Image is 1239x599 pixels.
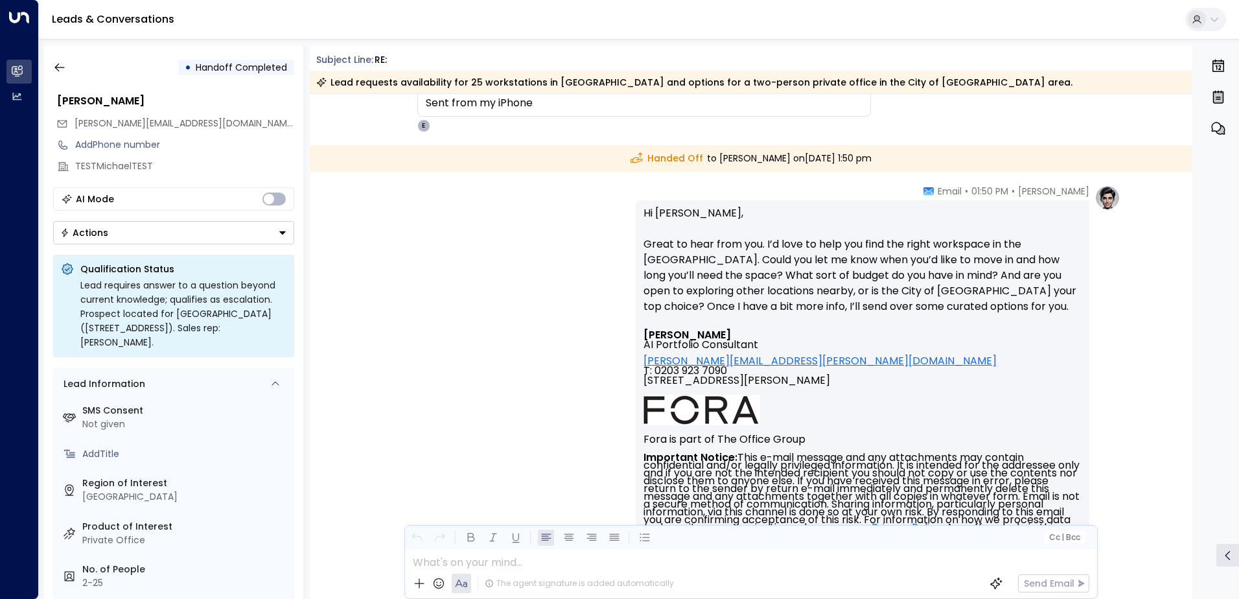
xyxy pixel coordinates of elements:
span: 01:50 PM [971,185,1008,198]
div: E [417,119,430,132]
font: This e-mail message and any attachments may contain confidential and/or legally privileged inform... [643,450,1082,581]
font: Fora is part of The Office Group [643,432,805,447]
div: AI Mode [76,193,114,206]
div: RE: [375,53,387,67]
span: [STREET_ADDRESS][PERSON_NAME] [643,375,830,395]
div: Not given [82,417,289,431]
div: TESTMichaelTEST [75,159,294,173]
p: Qualification Status [80,263,286,276]
div: Private Office [82,534,289,547]
span: Handed Off [631,152,703,165]
div: Lead requires answer to a question beyond current knowledge; qualifies as escalation. Prospect lo... [80,278,286,349]
span: Email [938,185,962,198]
span: • [1012,185,1015,198]
div: AddTitle [82,447,289,461]
span: Cc Bcc [1048,533,1080,542]
span: AI Portfolio Consultant [643,340,758,349]
button: Cc|Bcc [1043,532,1085,544]
label: Region of Interest [82,476,289,490]
span: | [1061,533,1064,542]
div: Button group with a nested menu [53,221,294,244]
label: SMS Consent [82,404,289,417]
div: Lead requests availability for 25 workstations in [GEOGRAPHIC_DATA] and options for a two-person ... [316,76,1072,89]
span: [PERSON_NAME] [1018,185,1089,198]
label: Product of Interest [82,520,289,534]
button: Actions [53,221,294,244]
strong: Important Notice: [643,450,737,465]
a: Leads & Conversations [52,12,174,27]
span: [PERSON_NAME][EMAIL_ADDRESS][DOMAIN_NAME] [75,117,295,130]
span: barney-chandler@hotmail.co.uk [75,117,294,130]
img: AIorK4ysLkpAD1VLoJghiceWoVRmgk1XU2vrdoLkeDLGAFfv_vh6vnfJOA1ilUWLDOVq3gZTs86hLsHm3vG- [643,395,760,425]
label: No. of People [82,563,289,576]
div: [PERSON_NAME] [57,93,294,109]
img: profile-logo.png [1094,185,1120,211]
span: Handoff Completed [196,61,287,74]
div: Actions [60,227,108,239]
span: T: 0203 923 7090 [643,366,727,375]
div: The agent signature is added automatically [485,578,674,589]
div: to [PERSON_NAME] on [DATE] 1:50 pm [310,145,1193,172]
a: [PERSON_NAME][EMAIL_ADDRESS][PERSON_NAME][DOMAIN_NAME] [643,356,997,366]
div: 2-25 [82,576,289,590]
div: [GEOGRAPHIC_DATA] [82,490,289,504]
div: AddPhone number [75,138,294,152]
span: Subject Line: [316,53,373,66]
button: Redo [432,530,448,546]
a: Privacy Policy [872,524,942,532]
font: [PERSON_NAME] [643,327,731,342]
div: Signature [643,330,1082,578]
button: Undo [409,530,425,546]
div: • [185,56,191,79]
p: Hi [PERSON_NAME], Great to hear from you. I’d love to help you find the right workspace in the [G... [643,206,1082,330]
span: • [965,185,968,198]
div: Lead Information [59,377,145,391]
